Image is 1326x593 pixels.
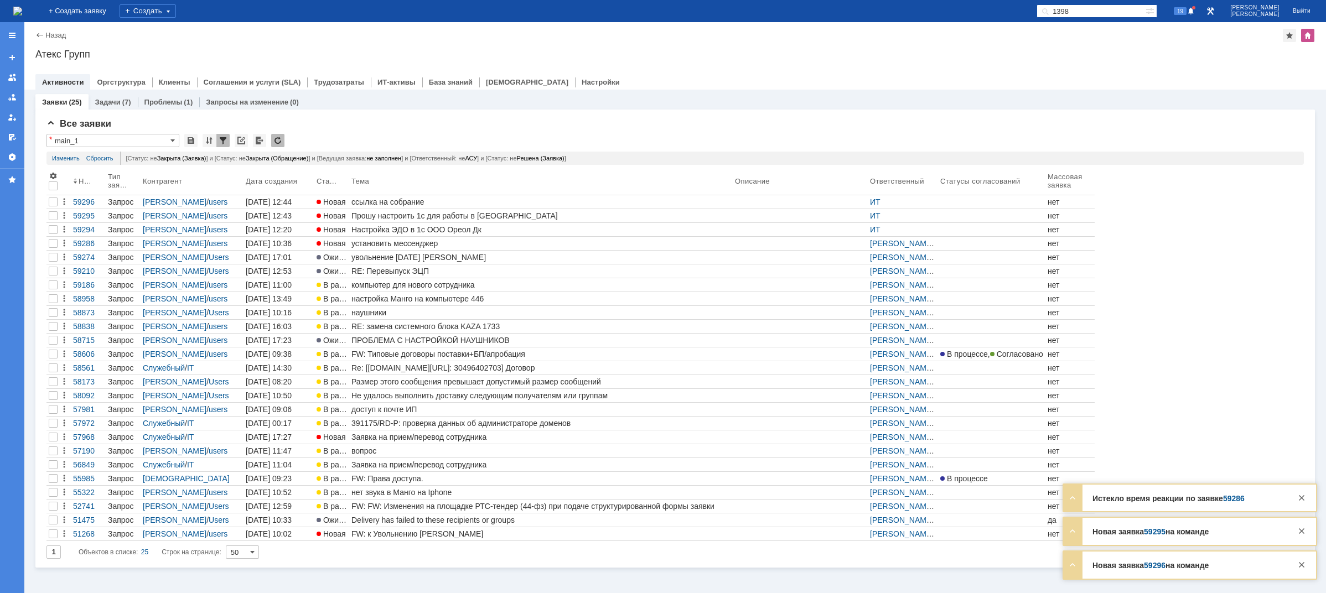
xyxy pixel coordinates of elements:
a: users [209,225,227,234]
a: [PERSON_NAME] [870,363,934,372]
a: [PERSON_NAME] [143,322,206,331]
th: Статус [314,169,349,195]
a: компьютер для нового сотрудника [349,278,733,292]
a: Новая [314,195,349,209]
a: Ожидает ответа контрагента [314,334,349,347]
a: Мои заявки [3,108,21,126]
a: Новая [314,237,349,250]
a: Запрос на обслуживание [106,306,141,319]
div: нет [1048,377,1092,386]
div: Запрос на обслуживание [108,211,138,220]
div: Сохранить вид [184,134,198,147]
a: [PERSON_NAME] [870,405,934,414]
a: нет [1045,251,1095,264]
a: Запрос на обслуживание [106,195,141,209]
th: Контрагент [141,169,244,195]
a: [DATE] 08:20 [244,375,314,388]
th: Массовая заявка [1045,169,1095,195]
a: нет [1045,375,1095,388]
div: Запрос на обслуживание [108,377,138,386]
a: [PERSON_NAME] [143,377,206,386]
a: [DATE] 13:49 [244,292,314,305]
a: Трудозатраты [314,78,364,86]
div: Скопировать ссылку на список [235,134,248,147]
a: Служебный [143,363,185,372]
a: Изменить [52,152,80,165]
a: нет [1045,195,1095,209]
div: Добавить в избранное [1283,29,1296,42]
a: Назад [45,31,66,39]
a: [DATE] 09:06 [244,403,314,416]
div: увольнение [DATE] [PERSON_NAME] [351,253,731,262]
span: Новая [317,239,346,248]
span: Ожидает ответа контрагента [317,253,426,262]
a: [DATE] 10:36 [244,237,314,250]
span: В работе [317,350,355,358]
a: [DATE] 09:38 [244,347,314,361]
div: Номер [79,177,95,185]
span: В работе [317,391,355,400]
a: Размер этого сообщения превышает допустимый размер сообщений [349,375,733,388]
a: users [209,322,227,331]
div: [DATE] 11:00 [246,280,292,289]
a: [PERSON_NAME] [143,280,206,289]
div: 58561 [73,363,103,372]
div: RE: замена системного блока KAZA 1733 [351,322,731,331]
a: Проблемы [144,98,183,106]
span: [PERSON_NAME] [1230,4,1280,11]
a: нет [1045,306,1095,319]
img: logo [13,7,22,15]
div: 59210 [73,267,103,275]
div: установить мессенджер [351,239,731,248]
a: Запрос на обслуживание [106,223,141,236]
a: [PERSON_NAME] [143,197,206,206]
div: Запрос на обслуживание [108,308,138,317]
th: Дата создания [244,169,314,195]
a: [PERSON_NAME] [143,294,206,303]
a: Новая [314,209,349,222]
a: Запрос на обслуживание [106,417,141,430]
div: настройка Манго на компьютере 446 [351,294,731,303]
a: 59296 [71,195,106,209]
div: RE: Перевыпуск ЭЦП [351,267,731,275]
div: Прошу настроить 1с для работы в [GEOGRAPHIC_DATA] [351,211,731,220]
a: users [209,294,227,303]
th: Ответственный [868,169,938,195]
span: В работе [317,308,355,317]
a: Запрос на обслуживание [106,264,141,278]
th: Тема [349,169,733,195]
div: ссылка на собрание [351,197,731,206]
div: Запрос на обслуживание [108,225,138,234]
span: [PERSON_NAME] [1230,11,1280,18]
a: нет [1045,389,1095,402]
a: RE: Перевыпуск ЭЦП [349,264,733,278]
a: [PERSON_NAME] [143,225,206,234]
div: нет [1048,225,1092,234]
div: нет [1048,211,1092,220]
a: ПРОБЛЕМА С НАСТРОЙКОЙ НАУШНИКОВ [349,334,733,347]
a: RE: замена системного блока KAZA 1733 [349,320,733,333]
div: 58838 [73,322,103,331]
a: [DATE] 00:17 [244,417,314,430]
th: Тип заявки [106,169,141,195]
a: 57981 [71,403,106,416]
a: База знаний [429,78,473,86]
a: 58173 [71,375,106,388]
a: ссылка на собрание [349,195,733,209]
div: доступ к почте ИП [351,405,731,414]
div: Запрос на обслуживание [108,253,138,262]
a: 59210 [71,264,106,278]
a: Запрос на обслуживание [106,209,141,222]
a: В работе [314,292,349,305]
div: Фильтрация... [216,134,230,147]
a: В процессе,Согласовано [938,347,1045,361]
span: Новая [317,225,346,234]
div: Обновлять список [271,134,284,147]
div: 59274 [73,253,103,262]
a: [PERSON_NAME] [870,322,934,331]
a: 58838 [71,320,106,333]
a: Заявки [42,98,67,106]
div: нет [1048,350,1092,358]
a: ИТ [870,225,880,234]
div: нет [1048,322,1092,331]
